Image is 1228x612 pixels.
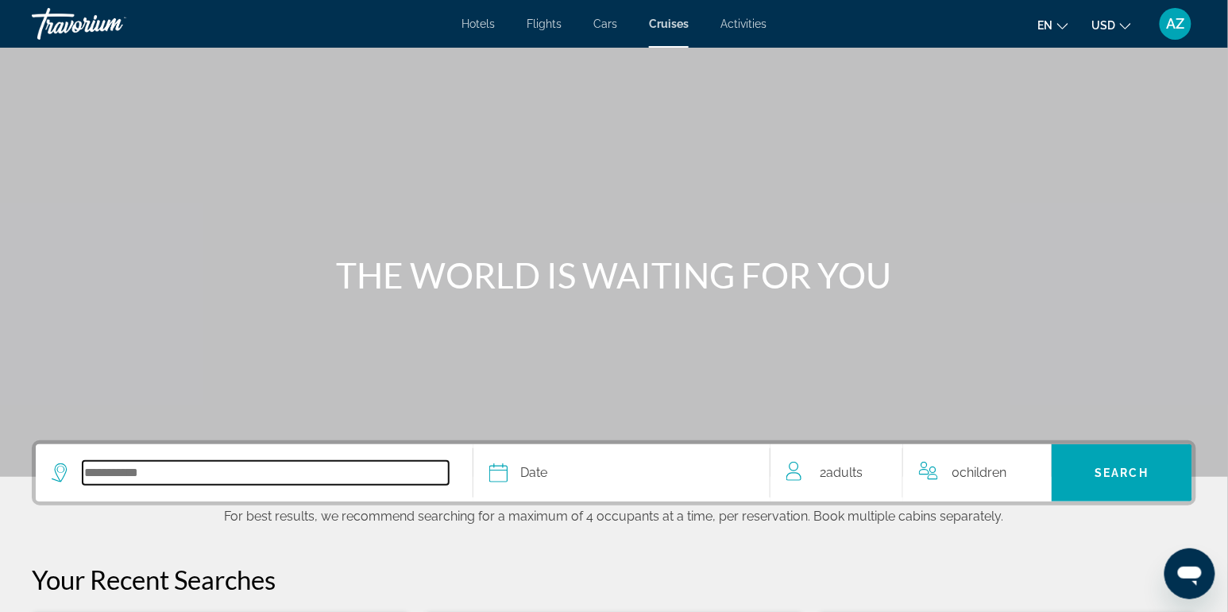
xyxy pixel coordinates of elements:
[593,17,617,30] a: Cars
[32,564,1196,595] p: Your Recent Searches
[1038,14,1068,37] button: Change language
[32,3,191,45] a: Travorium
[1092,19,1116,32] span: USD
[1052,444,1192,502] button: Search
[960,465,1007,480] span: Children
[1095,467,1149,479] span: Search
[32,505,1196,524] p: For best results, we recommend searching for a maximum of 4 occupants at a time, per reservation....
[1155,7,1196,41] button: User Menu
[461,17,495,30] a: Hotels
[1167,16,1185,32] span: AZ
[952,462,1007,484] span: 0
[1092,14,1131,37] button: Change currency
[1038,19,1053,32] span: en
[770,444,1052,502] button: Travelers: 2 adults, 0 children
[720,17,767,30] a: Activities
[527,17,562,30] a: Flights
[520,462,547,484] span: Date
[36,444,1192,502] div: Search widget
[1164,548,1215,599] iframe: Кнопка запуска окна обмена сообщениями
[820,462,863,484] span: 2
[83,461,449,485] input: Select cruise destination
[649,17,689,30] a: Cruises
[489,444,754,502] button: Select cruise date
[316,254,912,296] h1: THE WORLD IS WAITING FOR YOU
[826,465,863,480] span: Adults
